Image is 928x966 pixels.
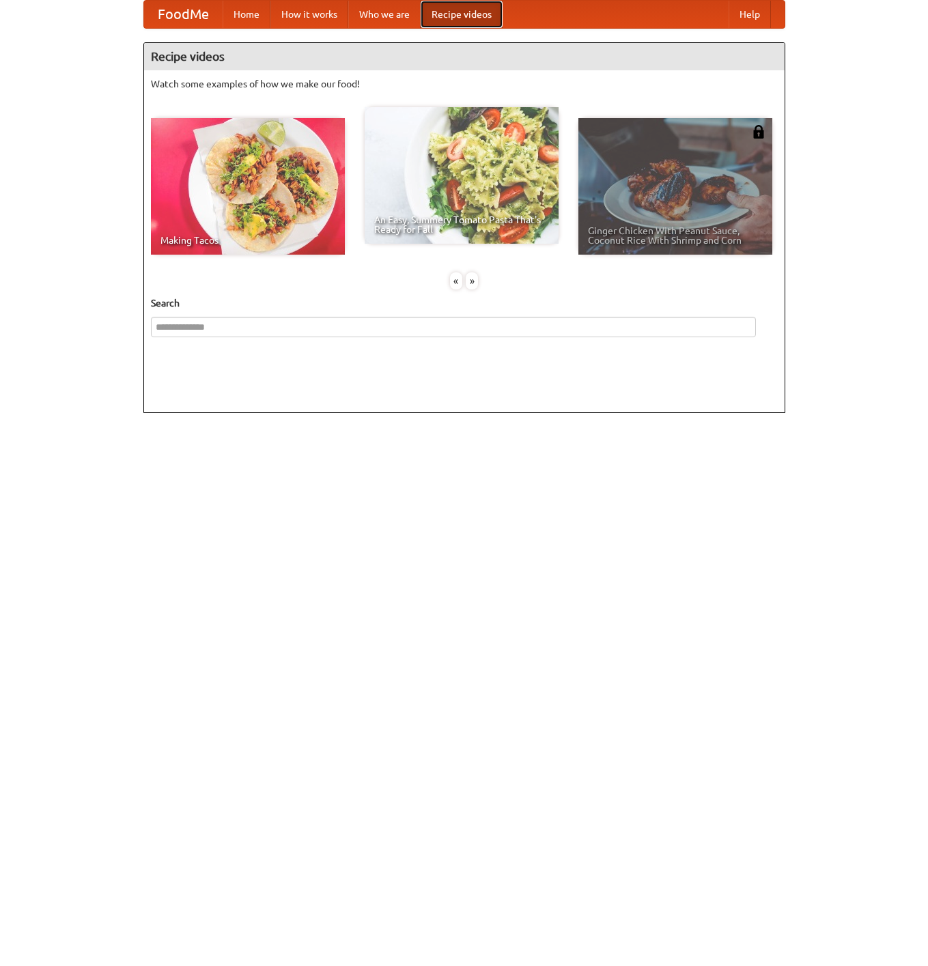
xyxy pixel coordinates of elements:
a: Who we are [348,1,421,28]
span: Making Tacos [160,236,335,245]
a: Help [729,1,771,28]
h4: Recipe videos [144,43,785,70]
span: An Easy, Summery Tomato Pasta That's Ready for Fall [374,215,549,234]
a: Recipe videos [421,1,503,28]
div: « [450,272,462,289]
img: 483408.png [752,125,765,139]
a: An Easy, Summery Tomato Pasta That's Ready for Fall [365,107,559,244]
div: » [466,272,478,289]
p: Watch some examples of how we make our food! [151,77,778,91]
a: FoodMe [144,1,223,28]
a: Home [223,1,270,28]
a: How it works [270,1,348,28]
h5: Search [151,296,778,310]
a: Making Tacos [151,118,345,255]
